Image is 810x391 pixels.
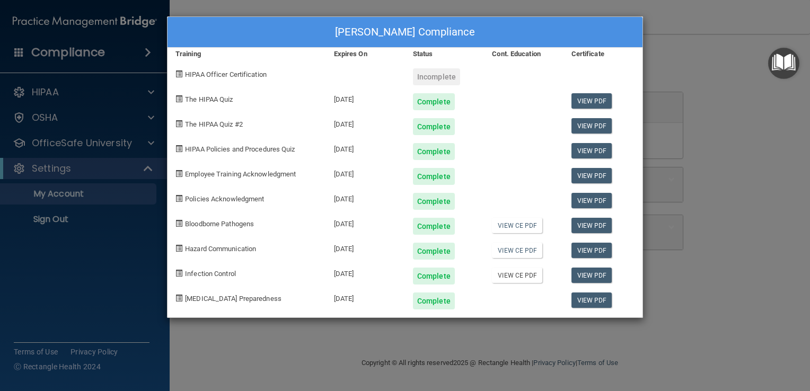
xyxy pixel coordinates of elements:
a: View PDF [571,168,612,183]
div: Complete [413,218,455,235]
div: Complete [413,243,455,260]
div: Complete [413,93,455,110]
div: [DATE] [326,210,405,235]
a: View PDF [571,93,612,109]
a: View CE PDF [492,243,542,258]
span: Policies Acknowledgment [185,195,264,203]
span: HIPAA Policies and Procedures Quiz [185,145,295,153]
div: [DATE] [326,185,405,210]
div: Complete [413,193,455,210]
div: [DATE] [326,160,405,185]
span: Bloodborne Pathogens [185,220,254,228]
div: Complete [413,118,455,135]
div: [PERSON_NAME] Compliance [168,17,642,48]
div: Status [405,48,484,60]
div: [DATE] [326,85,405,110]
div: Incomplete [413,68,460,85]
div: Certificate [564,48,642,60]
div: Cont. Education [484,48,563,60]
a: View PDF [571,143,612,158]
span: The HIPAA Quiz #2 [185,120,243,128]
span: Employee Training Acknowledgment [185,170,296,178]
iframe: Drift Widget Chat Controller [757,319,797,359]
div: Complete [413,292,455,309]
a: View PDF [571,118,612,134]
a: View PDF [571,243,612,258]
a: View CE PDF [492,218,542,233]
div: Training [168,48,326,60]
div: [DATE] [326,110,405,135]
div: [DATE] [326,285,405,309]
div: Complete [413,143,455,160]
div: [DATE] [326,260,405,285]
a: View PDF [571,193,612,208]
button: Open Resource Center [768,48,799,79]
div: [DATE] [326,135,405,160]
a: View PDF [571,268,612,283]
a: View PDF [571,292,612,308]
div: Complete [413,268,455,285]
span: HIPAA Officer Certification [185,70,267,78]
span: The HIPAA Quiz [185,95,233,103]
span: [MEDICAL_DATA] Preparedness [185,295,281,303]
a: View CE PDF [492,268,542,283]
span: Hazard Communication [185,245,256,253]
a: View PDF [571,218,612,233]
span: Infection Control [185,270,236,278]
div: Complete [413,168,455,185]
div: Expires On [326,48,405,60]
div: [DATE] [326,235,405,260]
